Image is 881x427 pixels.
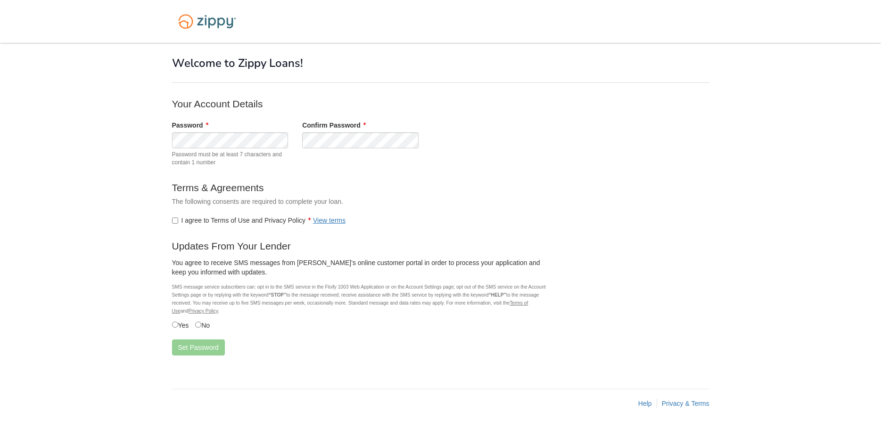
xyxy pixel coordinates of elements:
p: Terms & Agreements [172,181,549,194]
label: Yes [172,320,189,330]
label: No [195,320,210,330]
label: Confirm Password [302,121,366,130]
img: Logo [172,9,242,33]
a: Privacy Policy [189,308,218,314]
button: Set Password [172,339,225,355]
input: No [195,322,201,328]
p: Your Account Details [172,97,549,111]
label: Password [172,121,208,130]
input: Verify Password [302,132,419,148]
label: I agree to Terms of Use and Privacy Policy [172,216,346,225]
small: SMS message service subscribers can: opt in to the SMS service in the Floify 1003 Web Application... [172,284,546,314]
div: You agree to receive SMS messages from [PERSON_NAME]'s online customer portal in order to process... [172,258,549,281]
a: View terms [313,217,346,224]
b: “HELP” [488,292,506,298]
b: “STOP” [269,292,287,298]
input: I agree to Terms of Use and Privacy PolicyView terms [172,218,178,224]
a: Privacy & Terms [662,400,709,407]
a: Help [638,400,652,407]
p: The following consents are required to complete your loan. [172,197,549,206]
h1: Welcome to Zippy Loans! [172,57,709,69]
p: Updates From Your Lender [172,239,549,253]
input: Yes [172,322,178,328]
span: Password must be at least 7 characters and contain 1 number [172,151,288,167]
